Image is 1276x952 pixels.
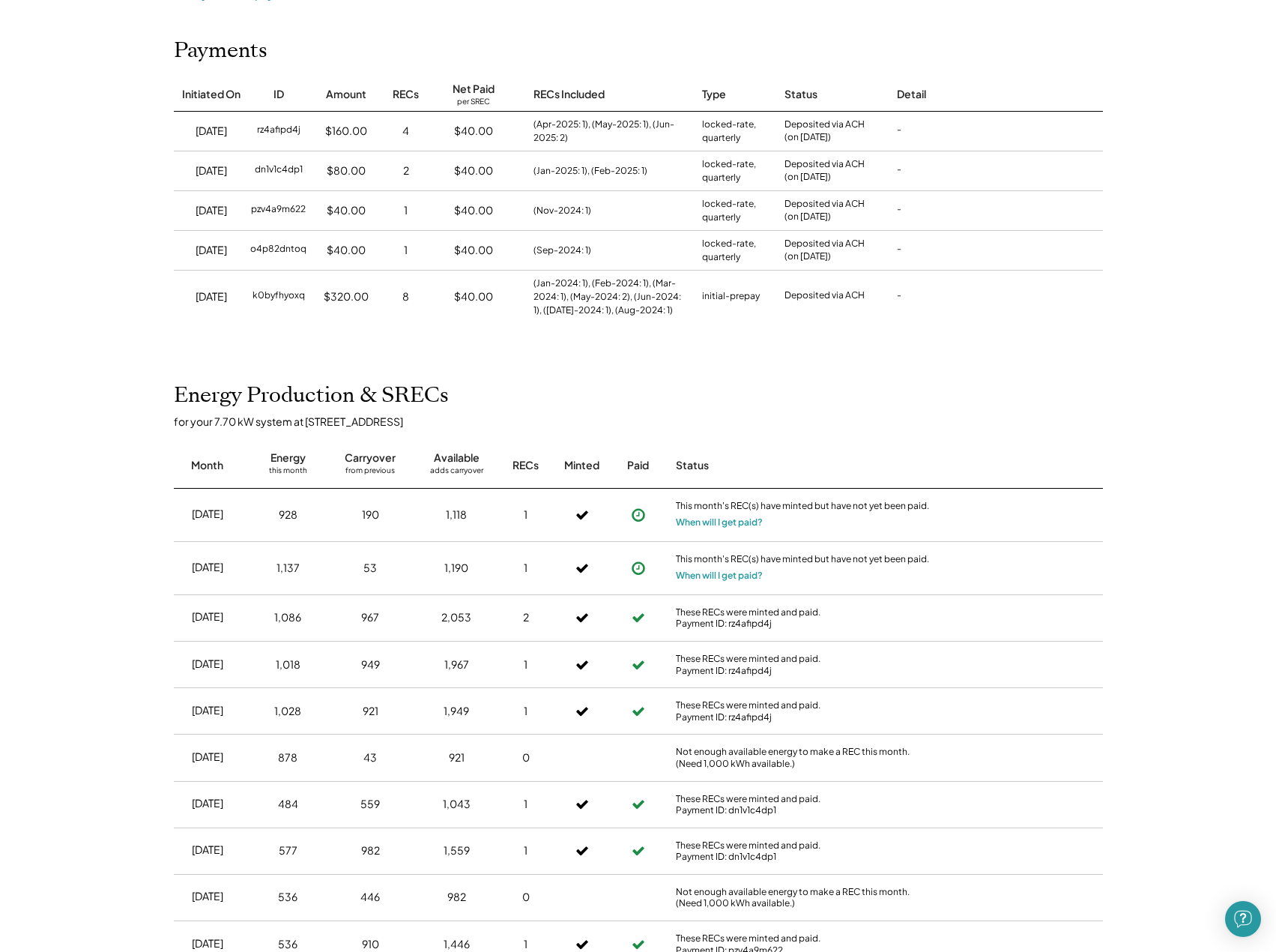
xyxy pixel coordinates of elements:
[533,87,605,102] div: RECs Included
[441,610,471,625] div: 2,053
[363,704,378,719] div: 921
[444,561,468,576] div: 1,190
[196,243,227,258] div: [DATE]
[363,750,377,765] div: 43
[363,561,377,576] div: 53
[430,466,483,480] div: adds carryover
[192,889,223,904] div: [DATE]
[454,163,493,178] div: $40.00
[257,124,300,139] div: rz4afipd4j
[784,238,865,263] div: Deposited via ACH (on [DATE])
[523,610,529,625] div: 2
[784,289,865,304] div: Deposited via ACH
[454,203,493,218] div: $40.00
[446,507,467,522] div: 1,118
[444,843,470,858] div: 1,559
[255,163,303,178] div: dn1v1c4dp1
[524,704,527,719] div: 1
[702,197,769,224] div: locked-rate, quarterly
[345,466,395,480] div: from previous
[444,657,469,672] div: 1,967
[253,289,305,304] div: k0byfhyoxq
[360,890,380,905] div: 446
[192,936,223,951] div: [DATE]
[524,507,527,522] div: 1
[702,289,760,304] div: initial-prepay
[250,243,306,258] div: o4p82dntoq
[897,289,901,304] div: -
[404,243,408,258] div: 1
[676,606,931,630] div: These RECs were minted and paid. Payment ID: rz4afipd4j
[524,797,527,812] div: 1
[402,124,409,139] div: 4
[533,164,647,178] div: (Jan-2025: 1), (Feb-2025: 1)
[522,890,530,905] div: 0
[278,797,298,812] div: 484
[454,243,493,258] div: $40.00
[676,553,931,568] div: This month's REC(s) have minted but have not yet been paid.
[192,796,223,811] div: [DATE]
[457,97,490,108] div: per SREC
[192,703,223,718] div: [DATE]
[196,289,227,304] div: [DATE]
[533,244,591,257] div: (Sep-2024: 1)
[174,383,449,409] h2: Energy Production & SRECs
[512,458,539,473] div: RECs
[324,289,369,304] div: $320.00
[273,87,284,102] div: ID
[274,610,301,625] div: 1,086
[360,797,380,812] div: 559
[174,415,1118,428] div: for your 7.70 kW system at [STREET_ADDRESS]
[362,507,379,522] div: 190
[676,568,763,583] button: When will I get paid?
[676,699,931,723] div: These RECs were minted and paid. Payment ID: rz4afipd4j
[278,890,297,905] div: 536
[524,843,527,858] div: 1
[702,118,769,145] div: locked-rate, quarterly
[393,87,419,102] div: RECs
[533,204,591,217] div: (Nov-2024: 1)
[279,843,297,858] div: 577
[251,203,306,218] div: pzv4a9m622
[533,277,687,317] div: (Jan-2024: 1), (Feb-2024: 1), (Mar-2024: 1), (May-2024: 2), (Jun-2024: 1), ([DATE]-2024: 1), (Aug...
[362,937,379,952] div: 910
[345,451,396,466] div: Carryover
[702,237,769,264] div: locked-rate, quarterly
[676,458,931,473] div: Status
[897,163,901,178] div: -
[676,840,931,863] div: These RECs were minted and paid. Payment ID: dn1v1c4dp1
[524,937,527,952] div: 1
[191,458,223,473] div: Month
[449,750,465,765] div: 921
[447,890,466,905] div: 982
[676,653,931,676] div: These RECs were minted and paid. Payment ID: rz4afipd4j
[702,87,726,102] div: Type
[192,843,223,858] div: [DATE]
[270,451,306,466] div: Energy
[533,118,687,145] div: (Apr-2025: 1), (May-2025: 1), (Jun-2025: 2)
[676,746,931,769] div: Not enough available energy to make a REC this month. (Need 1,000 kWh available.)
[897,203,901,218] div: -
[361,657,380,672] div: 949
[784,87,817,102] div: Status
[192,750,223,765] div: [DATE]
[564,458,599,473] div: Minted
[522,750,530,765] div: 0
[784,158,865,184] div: Deposited via ACH (on [DATE])
[524,657,527,672] div: 1
[454,289,493,304] div: $40.00
[192,609,223,624] div: [DATE]
[453,82,495,97] div: Net Paid
[361,610,379,625] div: 967
[274,704,301,719] div: 1,028
[192,657,223,672] div: [DATE]
[276,561,300,576] div: 1,137
[327,243,366,258] div: $40.00
[196,124,227,139] div: [DATE]
[174,38,267,64] h2: Payments
[278,750,297,765] div: 878
[269,466,307,480] div: this month
[192,507,223,522] div: [DATE]
[676,793,931,816] div: These RECs were minted and paid. Payment ID: dn1v1c4dp1
[627,557,650,579] button: Payment approved, but not yet initiated.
